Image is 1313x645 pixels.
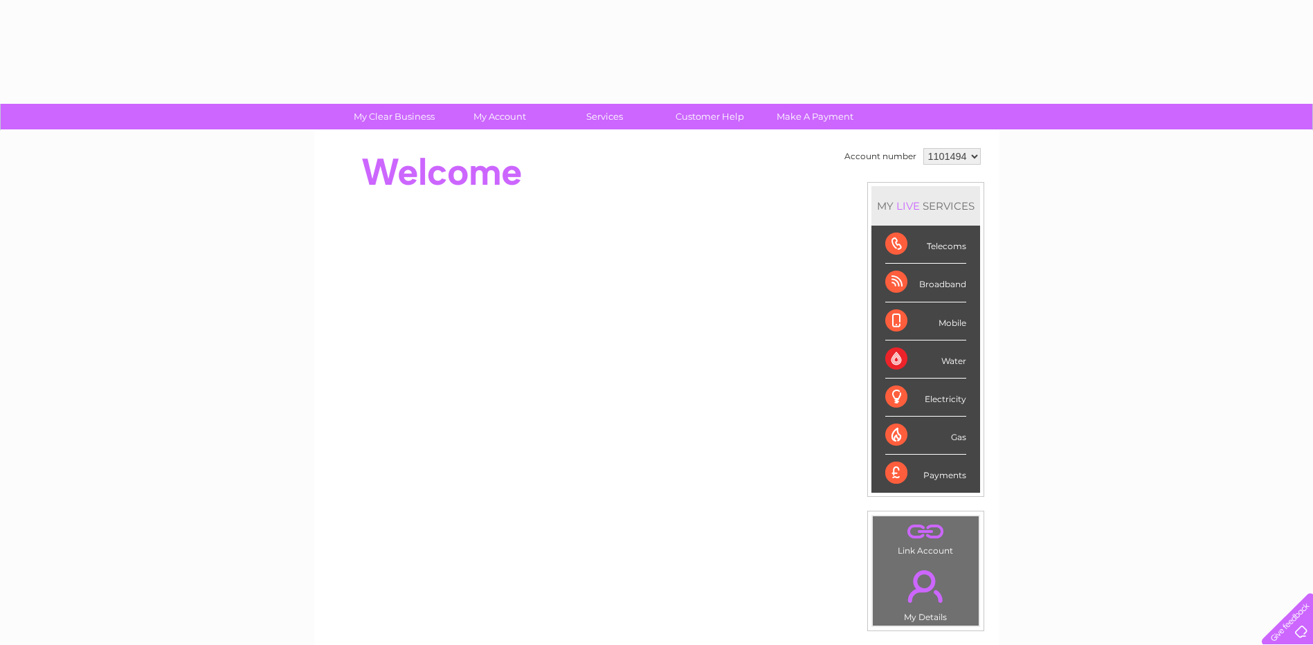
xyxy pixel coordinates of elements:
[885,340,966,379] div: Water
[885,226,966,264] div: Telecoms
[547,104,662,129] a: Services
[841,145,920,168] td: Account number
[442,104,556,129] a: My Account
[885,264,966,302] div: Broadband
[872,558,979,626] td: My Details
[876,562,975,610] a: .
[872,516,979,559] td: Link Account
[894,199,923,212] div: LIVE
[885,417,966,455] div: Gas
[337,104,451,129] a: My Clear Business
[653,104,767,129] a: Customer Help
[885,302,966,340] div: Mobile
[885,379,966,417] div: Electricity
[885,455,966,492] div: Payments
[758,104,872,129] a: Make A Payment
[876,520,975,544] a: .
[871,186,980,226] div: MY SERVICES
